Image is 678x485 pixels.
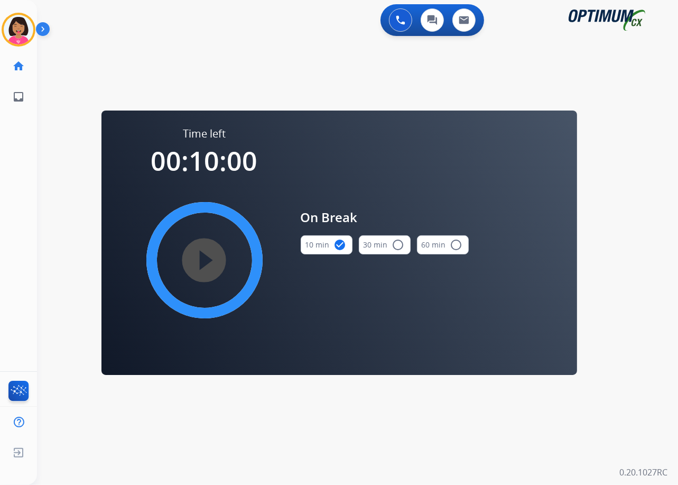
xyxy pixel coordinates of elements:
[12,90,25,103] mat-icon: inbox
[359,235,411,254] button: 30 min
[151,143,258,179] span: 00:10:00
[183,126,226,141] span: Time left
[301,208,469,227] span: On Break
[301,235,352,254] button: 10 min
[198,254,211,267] mat-icon: play_circle_filled
[12,60,25,72] mat-icon: home
[619,466,667,479] p: 0.20.1027RC
[450,239,463,251] mat-icon: radio_button_unchecked
[392,239,405,251] mat-icon: radio_button_unchecked
[417,235,469,254] button: 60 min
[334,239,347,251] mat-icon: check_circle
[4,15,33,44] img: avatar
